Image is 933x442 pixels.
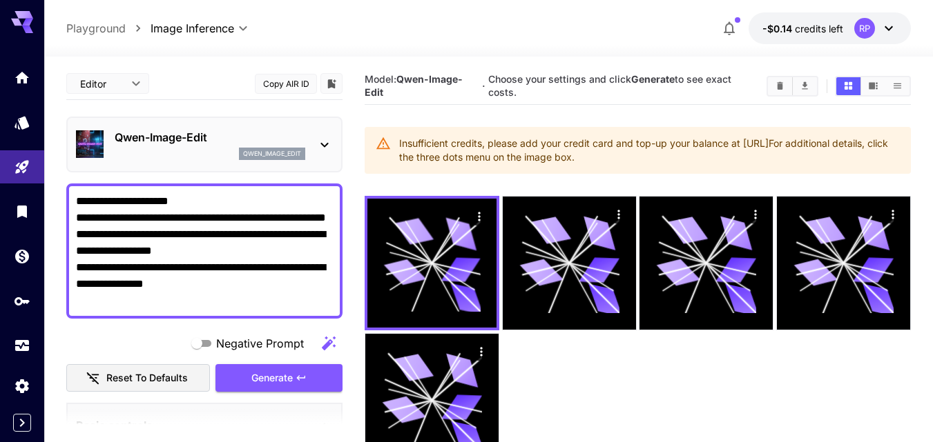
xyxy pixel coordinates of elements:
[215,364,343,392] button: Generate
[768,77,792,95] button: Clear All
[482,78,485,94] p: ·
[608,203,629,224] div: Actions
[115,129,305,145] p: Qwen-Image-Edit
[14,292,30,310] div: API Keys
[80,77,123,91] span: Editor
[14,69,30,86] div: Home
[243,149,301,159] p: qwen_image_edit
[216,335,304,352] span: Negative Prompt
[14,114,30,131] div: Models
[66,20,126,37] a: Playground
[14,159,30,176] div: Playground
[14,248,30,265] div: Wallet
[762,21,843,36] div: -$0.143
[469,205,490,226] div: Actions
[14,377,30,394] div: Settings
[767,76,818,97] div: Clear AllDownload All
[251,370,293,387] span: Generate
[66,20,151,37] nav: breadcrumb
[749,12,911,44] button: -$0.143RP
[255,74,317,94] button: Copy AIR ID
[13,414,31,432] button: Expand sidebar
[631,73,675,85] b: Generate
[471,341,492,361] div: Actions
[795,23,843,34] span: credits left
[325,75,338,92] button: Add to library
[793,77,817,95] button: Download All
[861,77,885,95] button: Show media in video view
[14,203,30,220] div: Library
[151,20,234,37] span: Image Inference
[883,203,903,224] div: Actions
[854,18,875,39] div: RP
[14,337,30,354] div: Usage
[399,131,900,170] div: Insufficient credits, please add your credit card and top-up your balance at [URL] For additional...
[365,73,463,98] span: Model:
[745,203,766,224] div: Actions
[66,364,210,392] button: Reset to defaults
[885,77,910,95] button: Show media in list view
[835,76,911,97] div: Show media in grid viewShow media in video viewShow media in list view
[365,73,463,98] b: Qwen-Image-Edit
[76,123,333,165] div: Qwen-Image-Editqwen_image_edit
[836,77,860,95] button: Show media in grid view
[762,23,795,34] span: -$0.14
[488,73,731,98] span: Choose your settings and click to see exact costs.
